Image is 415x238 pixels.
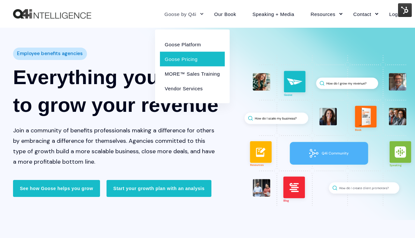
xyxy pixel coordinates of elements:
[160,37,225,52] a: Goose Platform
[13,9,91,19] a: Back to Home
[13,9,91,19] img: Q4intelligence, LLC logo
[17,49,83,58] span: Employee benefits agencies
[13,180,100,197] a: See how Goose helps you grow
[107,180,211,197] a: Start your growth plan with an analysis
[160,52,225,66] a: Goose Pricing
[13,125,219,167] p: Join a community of benefits professionals making a difference for others by embracing a differen...
[160,81,225,96] a: Vendor Services
[13,63,219,119] h1: Everything you need to grow your revenue
[160,66,225,81] a: MORE™ Sales Training
[398,3,412,17] img: HubSpot Tools Menu Toggle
